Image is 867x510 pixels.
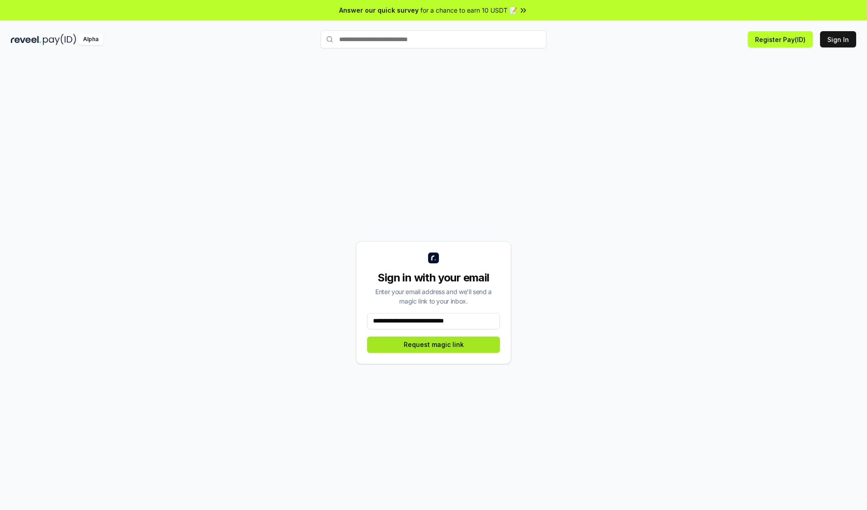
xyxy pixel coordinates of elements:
img: reveel_dark [11,34,41,45]
img: logo_small [428,253,439,263]
img: pay_id [43,34,76,45]
span: for a chance to earn 10 USDT 📝 [420,5,517,15]
span: Answer our quick survey [339,5,419,15]
div: Alpha [78,34,103,45]
button: Sign In [820,31,856,47]
div: Sign in with your email [367,271,500,285]
div: Enter your email address and we’ll send a magic link to your inbox. [367,287,500,306]
button: Register Pay(ID) [748,31,813,47]
button: Request magic link [367,337,500,353]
